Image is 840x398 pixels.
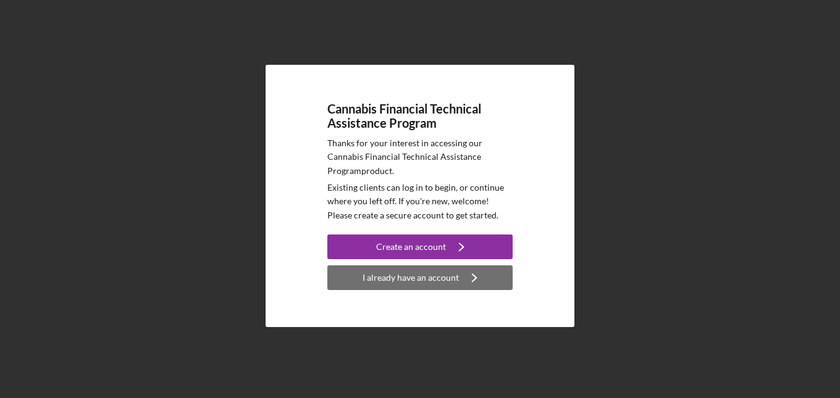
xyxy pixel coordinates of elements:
[327,265,513,290] button: I already have an account
[327,234,513,259] button: Create an account
[363,265,459,290] div: I already have an account
[327,181,513,222] p: Existing clients can log in to begin, or continue where you left off. If you're new, welcome! Ple...
[327,234,513,262] a: Create an account
[376,234,446,259] div: Create an account
[327,102,513,130] h4: Cannabis Financial Technical Assistance Program
[327,136,513,178] p: Thanks for your interest in accessing our Cannabis Financial Technical Assistance Program product.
